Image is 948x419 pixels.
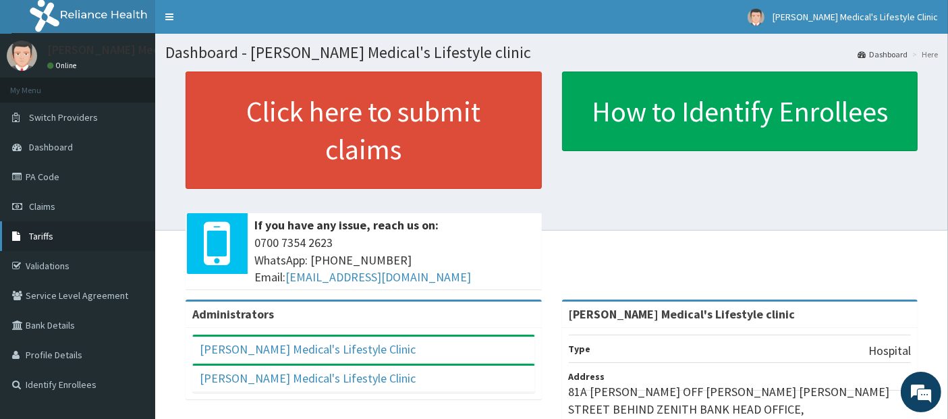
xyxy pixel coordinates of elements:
a: [EMAIL_ADDRESS][DOMAIN_NAME] [285,269,471,285]
a: Click here to submit claims [186,72,542,189]
div: Chat with us now [70,76,227,93]
span: Dashboard [29,141,73,153]
textarea: Type your message and hit 'Enter' [7,277,257,325]
a: How to Identify Enrollees [562,72,918,151]
span: Tariffs [29,230,53,242]
span: 0700 7354 2623 WhatsApp: [PHONE_NUMBER] Email: [254,234,535,286]
li: Here [909,49,938,60]
img: User Image [7,40,37,71]
b: Address [569,370,605,383]
span: [PERSON_NAME] Medical's Lifestyle Clinic [773,11,938,23]
img: User Image [748,9,764,26]
span: Claims [29,200,55,213]
h1: Dashboard - [PERSON_NAME] Medical's Lifestyle clinic [165,44,938,61]
p: Hospital [868,342,911,360]
div: Minimize live chat window [221,7,254,39]
strong: [PERSON_NAME] Medical's Lifestyle clinic [569,306,796,322]
a: [PERSON_NAME] Medical's Lifestyle Clinic [200,341,416,357]
p: [PERSON_NAME] Medical's Lifestyle Clinic [47,44,268,56]
a: Dashboard [858,49,908,60]
a: [PERSON_NAME] Medical's Lifestyle Clinic [200,370,416,386]
a: Online [47,61,80,70]
b: Administrators [192,306,274,322]
img: d_794563401_company_1708531726252_794563401 [25,67,55,101]
b: If you have any issue, reach us on: [254,217,439,233]
span: Switch Providers [29,111,98,123]
span: We're online! [78,124,186,260]
b: Type [569,343,591,355]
